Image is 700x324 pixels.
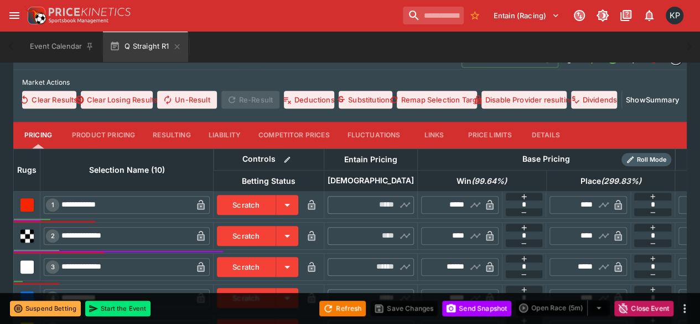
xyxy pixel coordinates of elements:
button: Connected to PK [569,6,589,25]
button: Q Straight R1 [103,31,188,62]
span: Selection Name (10) [77,163,177,177]
button: Product Pricing [63,122,144,148]
button: Remap Selection Target [397,91,478,109]
button: Fluctuations [339,122,409,148]
img: PriceKinetics Logo [24,4,46,27]
th: Controls [214,148,324,170]
th: Entain Pricing [324,148,417,170]
button: Un-Result [157,91,216,109]
button: ShowSummary [626,91,678,109]
th: Rugs [14,148,40,191]
button: Select Tenant [487,7,566,24]
button: Documentation [616,6,636,25]
img: PriceKinetics [49,8,131,16]
span: 1 [49,201,56,209]
span: 2 [49,232,57,240]
th: [DEMOGRAPHIC_DATA] [324,170,417,191]
div: Kedar Pandit [666,7,683,24]
span: Win(99.64%) [444,174,519,188]
button: Refresh [319,301,366,316]
div: Base Pricing [518,152,574,166]
button: Dividends [571,91,617,109]
span: Re-Result [221,91,279,109]
button: Kedar Pandit [662,3,687,28]
button: Suspend Betting [10,301,81,316]
span: Betting Status [230,174,308,188]
button: Scratch [217,257,276,277]
button: Event Calendar [23,31,101,62]
label: Market Actions [22,74,678,91]
button: Clear Losing Results [81,91,153,109]
button: Scratch [217,226,276,246]
input: search [403,7,464,24]
button: Substitutions [339,91,392,109]
button: Pricing [13,122,63,148]
button: Clear Results [22,91,76,109]
div: Show/hide Price Roll mode configuration. [621,153,671,166]
button: Resulting [144,122,199,148]
button: No Bookmarks [466,7,484,24]
button: Toggle light/dark mode [593,6,613,25]
button: Close Event [614,301,673,316]
button: Disable Provider resulting [481,91,567,109]
em: ( 99.64 %) [471,174,507,188]
button: Competitor Prices [250,122,339,148]
img: Sportsbook Management [49,18,108,23]
button: open drawer [4,6,24,25]
button: Start the Event [85,301,151,316]
span: 3 [49,263,57,271]
button: Details [521,122,571,148]
button: Liability [200,122,250,148]
button: Notifications [639,6,659,25]
button: Scratch [217,195,276,215]
button: Price Limits [459,122,521,148]
span: Roll Mode [632,155,671,164]
button: Scratch [217,288,276,308]
span: Place(299.83%) [568,174,653,188]
button: Links [409,122,459,148]
button: Deductions [284,91,334,109]
button: Send Snapshot [442,301,511,316]
button: Bulk edit [280,152,294,167]
div: split button [516,300,610,316]
em: ( 299.83 %) [600,174,641,188]
button: more [678,302,691,315]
